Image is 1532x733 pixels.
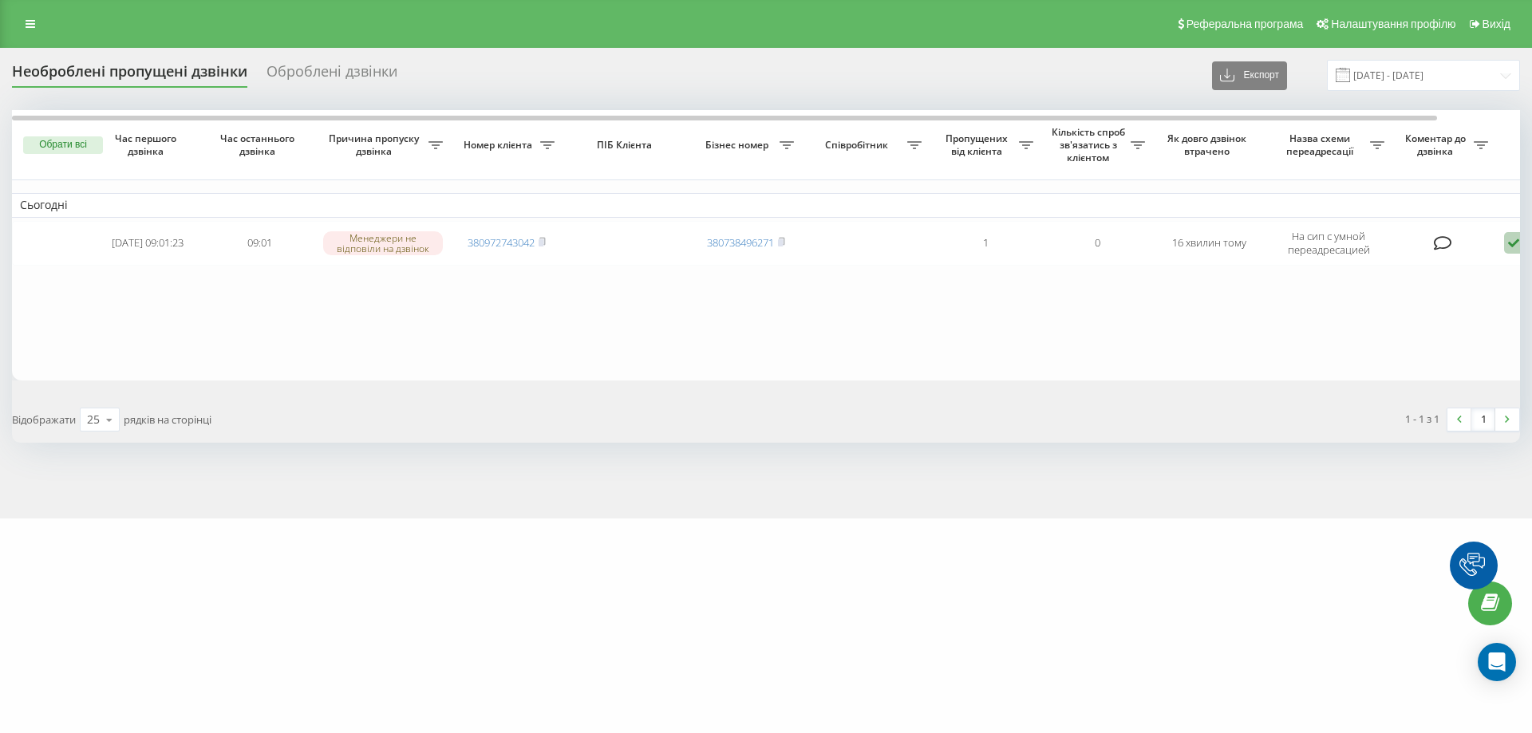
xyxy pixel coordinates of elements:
[1483,18,1510,30] span: Вихід
[1273,132,1370,157] span: Назва схеми переадресації
[930,221,1041,266] td: 1
[576,139,677,152] span: ПІБ Клієнта
[1049,126,1131,164] span: Кількість спроб зв'язатись з клієнтом
[1471,408,1495,431] a: 1
[87,412,100,428] div: 25
[1400,132,1474,157] span: Коментар до дзвінка
[1405,411,1439,427] div: 1 - 1 з 1
[698,139,780,152] span: Бізнес номер
[1331,18,1455,30] span: Налаштування профілю
[323,231,443,255] div: Менеджери не відповіли на дзвінок
[1041,221,1153,266] td: 0
[105,132,191,157] span: Час першого дзвінка
[12,63,247,88] div: Необроблені пропущені дзвінки
[810,139,907,152] span: Співробітник
[92,221,203,266] td: [DATE] 09:01:23
[1153,221,1265,266] td: 16 хвилин тому
[124,412,211,427] span: рядків на сторінці
[1265,221,1392,266] td: На сип с умной переадресацией
[323,132,428,157] span: Причина пропуску дзвінка
[267,63,397,88] div: Оброблені дзвінки
[938,132,1019,157] span: Пропущених від клієнта
[12,412,76,427] span: Відображати
[1166,132,1252,157] span: Як довго дзвінок втрачено
[1478,643,1516,681] div: Open Intercom Messenger
[707,235,774,250] a: 380738496271
[23,136,103,154] button: Обрати всі
[1187,18,1304,30] span: Реферальна програма
[1212,61,1287,90] button: Експорт
[203,221,315,266] td: 09:01
[468,235,535,250] a: 380972743042
[216,132,302,157] span: Час останнього дзвінка
[459,139,540,152] span: Номер клієнта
